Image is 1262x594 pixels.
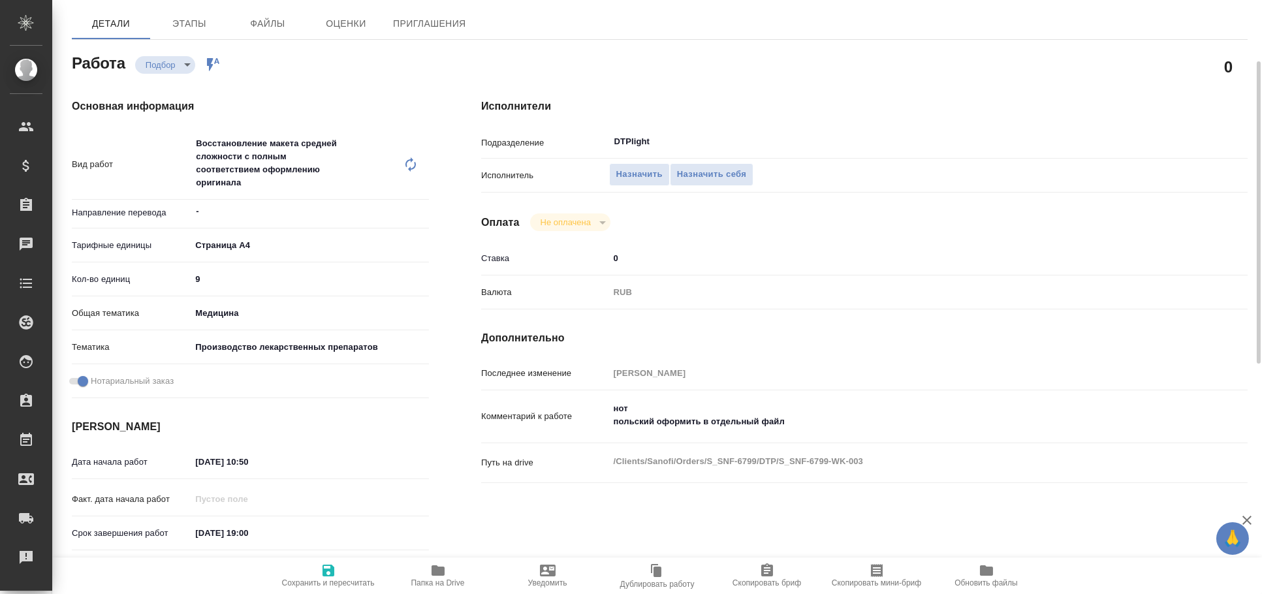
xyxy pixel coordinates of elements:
div: Производство лекарственных препаратов [191,336,429,358]
button: Open [422,210,424,213]
h2: Работа [72,50,125,74]
div: RUB [609,281,1184,304]
h4: Основная информация [72,99,429,114]
span: Папка на Drive [411,578,465,587]
p: Последнее изменение [481,367,609,380]
button: Не оплачена [537,217,595,228]
div: Подбор [530,213,610,231]
span: Нотариальный заказ [91,375,174,388]
button: Дублировать работу [603,557,712,594]
span: Назначить себя [677,167,746,182]
span: Файлы [236,16,299,32]
h4: Исполнители [481,99,1248,114]
span: Назначить [616,167,663,182]
button: Назначить себя [670,163,753,186]
p: Валюта [481,286,609,299]
div: Медицина [191,302,429,324]
div: Подбор [135,56,195,74]
button: Папка на Drive [383,557,493,594]
span: Скопировать бриф [733,578,801,587]
button: Скопировать мини-бриф [822,557,932,594]
p: Срок завершения работ [72,527,191,540]
p: Общая тематика [72,307,191,320]
input: ✎ Введи что-нибудь [191,270,429,289]
textarea: нот польский оформить в отдельный файл [609,398,1184,433]
p: Подразделение [481,136,609,149]
span: Обновить файлы [954,578,1018,587]
h4: [PERSON_NAME] [72,419,429,435]
button: Подбор [142,59,180,70]
span: Детали [80,16,142,32]
button: 🙏 [1216,522,1249,555]
p: Путь на drive [481,456,609,469]
div: Страница А4 [191,234,429,257]
span: 🙏 [1222,525,1244,552]
p: Тематика [72,341,191,354]
button: Назначить [609,163,670,186]
span: Дублировать работу [620,580,695,589]
button: Скопировать бриф [712,557,822,594]
p: Исполнитель [481,169,609,182]
span: Сохранить и пересчитать [282,578,375,587]
p: Кол-во единиц [72,273,191,286]
span: Оценки [315,16,377,32]
span: Приглашения [393,16,466,32]
button: Open [1176,140,1179,143]
span: Этапы [158,16,221,32]
h2: 0 [1224,55,1233,78]
h4: Дополнительно [481,330,1248,346]
p: Комментарий к работе [481,410,609,423]
p: Вид работ [72,158,191,171]
p: Факт. дата начала работ [72,493,191,506]
h4: Оплата [481,215,520,230]
input: ✎ Введи что-нибудь [191,524,305,542]
button: Обновить файлы [932,557,1041,594]
span: Скопировать мини-бриф [832,578,921,587]
button: Уведомить [493,557,603,594]
input: Пустое поле [191,490,305,508]
button: Сохранить и пересчитать [274,557,383,594]
span: Уведомить [528,578,567,587]
input: ✎ Введи что-нибудь [191,452,305,471]
input: ✎ Введи что-нибудь [609,249,1184,268]
p: Тарифные единицы [72,239,191,252]
p: Дата начала работ [72,456,191,469]
p: Направление перевода [72,206,191,219]
input: Пустое поле [609,364,1184,383]
p: Ставка [481,252,609,265]
textarea: /Clients/Sanofi/Orders/S_SNF-6799/DTP/S_SNF-6799-WK-003 [609,450,1184,473]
